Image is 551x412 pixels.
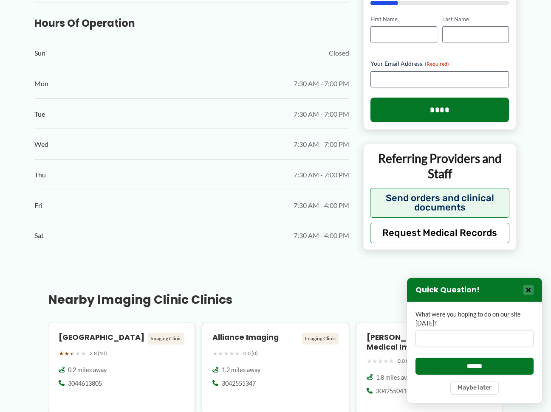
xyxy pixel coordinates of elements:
label: Your Email Address [370,59,509,68]
h3: Nearby Imaging Clinic Clinics [48,292,232,308]
span: ★ [218,348,223,359]
span: Fri [34,199,42,212]
button: Request Medical Records [370,223,510,243]
h3: Quick Question! [415,285,480,295]
span: 0.0 (0) [243,349,258,358]
span: ★ [372,356,378,367]
span: 0.0 (0) [398,356,412,366]
span: Sun [34,47,45,59]
button: Close [523,285,534,295]
span: Closed [329,47,349,59]
span: ★ [367,356,372,367]
span: ★ [378,356,383,367]
span: ★ [229,348,235,359]
label: Last Name [442,15,509,23]
span: ★ [70,348,75,359]
span: ★ [389,356,394,367]
label: First Name [370,15,437,23]
span: 7:30 AM - 7:00 PM [294,168,349,181]
span: 7:30 AM - 7:00 PM [294,108,349,121]
span: 7:30 AM - 7:00 PM [294,138,349,151]
span: ★ [64,348,70,359]
h3: Hours of Operation [34,17,349,30]
span: 7:30 AM - 4:00 PM [294,229,349,242]
label: What were you hoping to do on our site [DATE]? [415,310,534,328]
span: 2.8 (10) [90,349,107,358]
div: Imaging Clinic [302,333,339,345]
span: 3042550419 [376,387,410,395]
span: ★ [59,348,64,359]
span: ★ [235,348,240,359]
span: 0.2 miles away [68,366,107,374]
h4: [PERSON_NAME] Medical Imaging [367,333,453,352]
span: 1.8 miles away [376,373,415,382]
div: Imaging Clinic [148,333,184,345]
span: ★ [212,348,218,359]
h4: Alliance Imaging [212,333,299,342]
span: ★ [75,348,81,359]
span: ★ [383,356,389,367]
span: 7:30 AM - 4:00 PM [294,199,349,212]
span: Tue [34,108,45,121]
span: 3042555347 [222,379,256,388]
span: ★ [223,348,229,359]
span: Wed [34,138,48,151]
span: 7:30 AM - 7:00 PM [294,77,349,90]
span: (Required) [425,61,449,67]
span: Thu [34,168,46,181]
button: Maybe later [450,381,499,395]
span: Mon [34,77,48,90]
span: 1.2 miles away [222,366,260,374]
span: ★ [81,348,86,359]
span: 3044613805 [68,379,102,388]
p: Referring Providers and Staff [370,151,510,182]
button: Send orders and clinical documents [370,188,510,218]
span: Sat [34,229,44,242]
h4: [GEOGRAPHIC_DATA] [59,333,145,342]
